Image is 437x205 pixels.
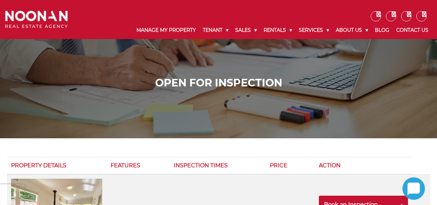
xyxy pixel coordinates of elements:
th: Features [106,157,170,175]
a: Services [295,21,332,39]
a: Rentals [260,21,295,39]
th: Inspection Times [170,157,265,175]
img: Noonan Real Estate Agency [5,11,68,28]
a: Blog [371,21,393,39]
a: Sales [232,21,260,39]
a: Contact Us [393,21,432,39]
a: About Us [332,21,371,39]
a: Tenant [199,21,232,39]
th: Price [266,157,315,175]
th: Action [315,157,412,175]
th: Property Details [7,157,106,175]
a: Manage My Property [133,21,199,39]
h1: Open for Inspection [7,77,430,89]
